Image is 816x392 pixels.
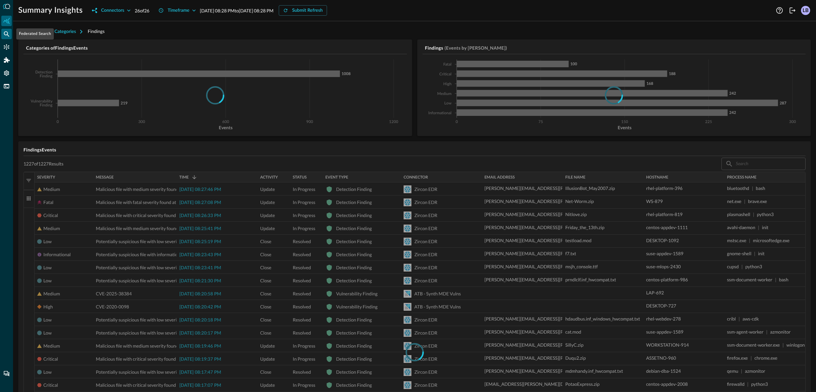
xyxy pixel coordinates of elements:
[1,29,12,39] div: Federated Search
[26,45,407,51] h5: Categories of Findings Events
[1,368,12,379] div: Chat
[18,26,88,37] button: Investigation Categories
[1,16,12,26] div: Summary Insights
[168,7,189,15] div: Timeframe
[279,5,327,16] button: Submit Refresh
[736,158,791,170] input: Search
[444,45,507,51] h5: (Events by [PERSON_NAME])
[774,5,785,16] button: Help
[155,5,200,16] button: Timeframe
[292,7,323,15] div: Submit Refresh
[23,161,64,167] p: 1227 of 1227 Results
[16,28,54,39] div: Federated Search
[2,55,12,65] div: Addons
[88,28,105,34] span: Findings
[787,5,798,16] button: Logout
[1,81,12,91] div: FSQL
[101,7,124,15] div: Connectors
[1,68,12,78] div: Settings
[23,147,806,153] h5: Findings Events
[88,5,135,16] button: Connectors
[135,7,149,14] p: 26 of 26
[425,45,443,51] h5: Findings
[200,7,274,14] p: [DATE] 08:28 PM to [DATE] 08:28 PM
[801,6,810,15] div: LB
[18,5,83,16] h1: Summary Insights
[1,42,12,52] div: Connectors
